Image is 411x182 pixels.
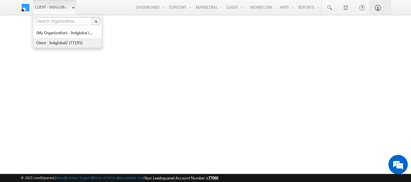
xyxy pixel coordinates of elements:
span: © 2025 LeadSquared | | | | | [21,175,218,181]
a: (My Organization) - indglobal (48060) [36,28,95,38]
a: Contact Support [66,176,92,180]
a: Terms of Service [93,176,118,180]
textarea: Type your message and hit 'Enter' [8,60,118,134]
a: Acceptable Use [119,176,143,180]
span: 77060 [208,176,218,180]
em: Start Chat [88,139,117,148]
div: Chat with us now [34,34,109,42]
img: Search [94,20,98,23]
img: d_60004797649_company_0_60004797649 [11,34,27,42]
div: Minimize live chat window [106,3,121,19]
input: Search Organizations [36,17,93,25]
span: Client - indglobal1 (77060) [35,4,69,10]
a: About [56,176,65,180]
span: Your Leadsquared Account Number is [144,176,218,180]
a: Client - indglobal2 (77195) [36,38,95,48]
